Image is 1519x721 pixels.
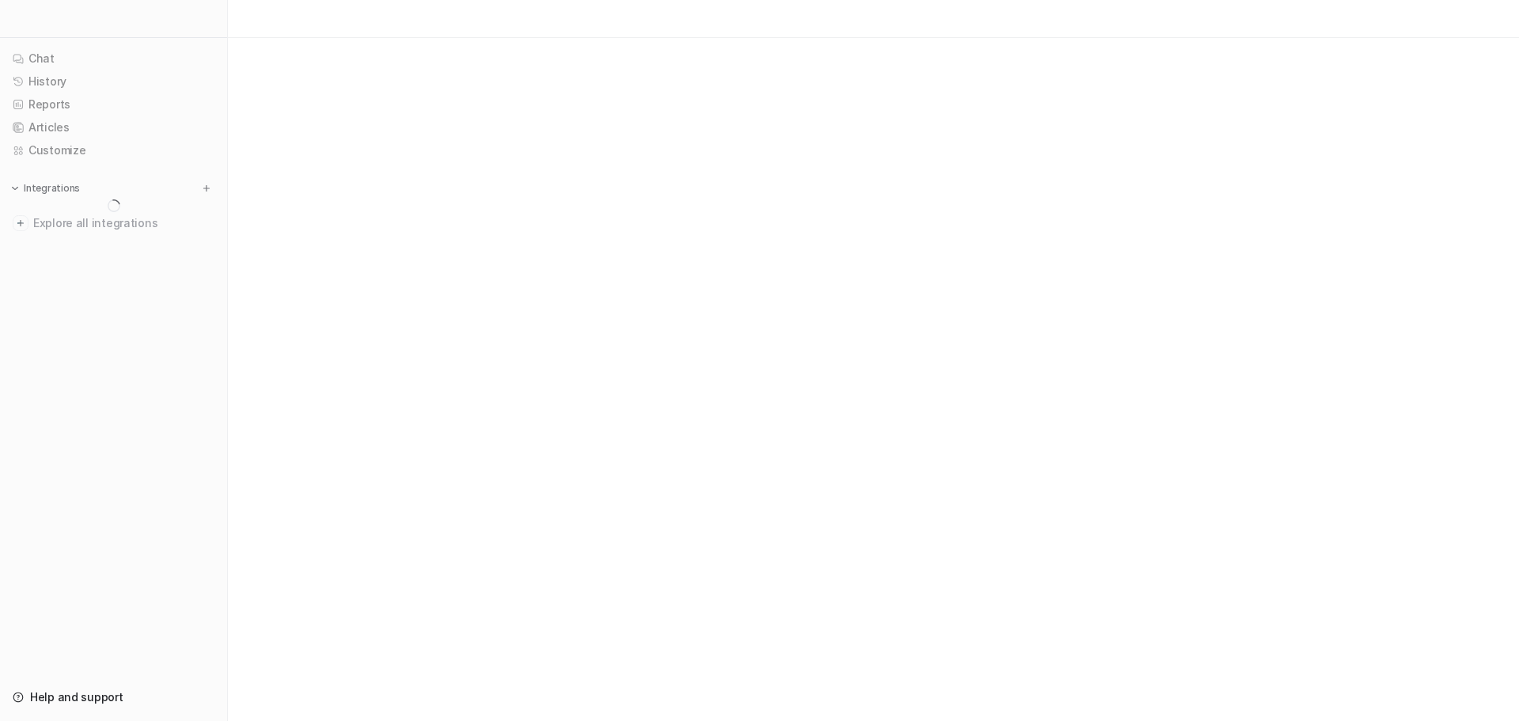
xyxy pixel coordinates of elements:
a: History [6,70,221,93]
a: Chat [6,47,221,70]
img: expand menu [9,183,21,194]
a: Explore all integrations [6,212,221,234]
a: Reports [6,93,221,116]
p: Integrations [24,182,80,195]
span: Explore all integrations [33,211,214,236]
a: Articles [6,116,221,139]
button: Integrations [6,180,85,196]
img: menu_add.svg [201,183,212,194]
a: Help and support [6,686,221,708]
img: explore all integrations [13,215,28,231]
a: Customize [6,139,221,161]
